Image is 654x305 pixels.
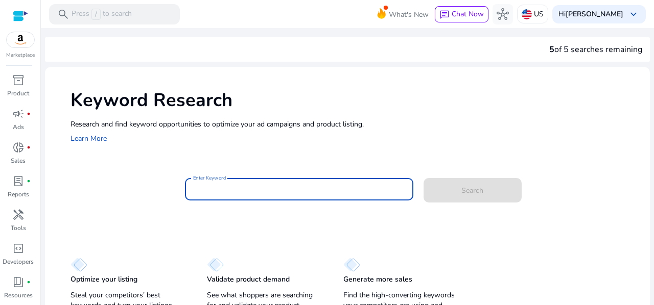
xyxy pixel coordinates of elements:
p: Ads [13,122,24,132]
div: of 5 searches remaining [549,43,642,56]
span: 5 [549,44,554,55]
span: What's New [389,6,429,23]
h1: Keyword Research [71,89,640,111]
p: Developers [3,257,34,266]
img: diamond.svg [343,258,360,272]
p: Marketplace [6,52,35,59]
b: [PERSON_NAME] [566,9,623,19]
p: Validate product demand [207,274,290,285]
mat-label: Enter Keyword [193,174,226,182]
p: Generate more sales [343,274,412,285]
span: hub [497,8,509,20]
span: chat [439,10,450,20]
button: hub [493,4,513,24]
span: fiber_manual_record [27,112,31,116]
p: Hi [558,11,623,18]
span: lab_profile [12,175,25,187]
p: Research and find keyword opportunities to optimize your ad campaigns and product listing. [71,119,640,130]
img: diamond.svg [71,258,87,272]
img: amazon.svg [7,32,34,47]
img: diamond.svg [207,258,224,272]
p: Product [7,89,29,98]
p: Sales [11,156,26,165]
span: code_blocks [12,242,25,255]
span: book_4 [12,276,25,288]
span: keyboard_arrow_down [627,8,640,20]
button: chatChat Now [435,6,488,22]
p: Resources [4,291,33,300]
span: / [91,9,101,20]
span: Chat Now [452,9,484,19]
p: Optimize your listing [71,274,137,285]
span: fiber_manual_record [27,179,31,183]
p: US [534,5,544,23]
p: Press to search [72,9,132,20]
span: search [57,8,69,20]
p: Reports [8,190,29,199]
a: Learn More [71,134,107,143]
p: Tools [11,223,26,233]
span: fiber_manual_record [27,280,31,284]
span: campaign [12,108,25,120]
span: inventory_2 [12,74,25,86]
span: donut_small [12,141,25,154]
img: us.svg [522,9,532,19]
span: fiber_manual_record [27,145,31,149]
span: handyman [12,209,25,221]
